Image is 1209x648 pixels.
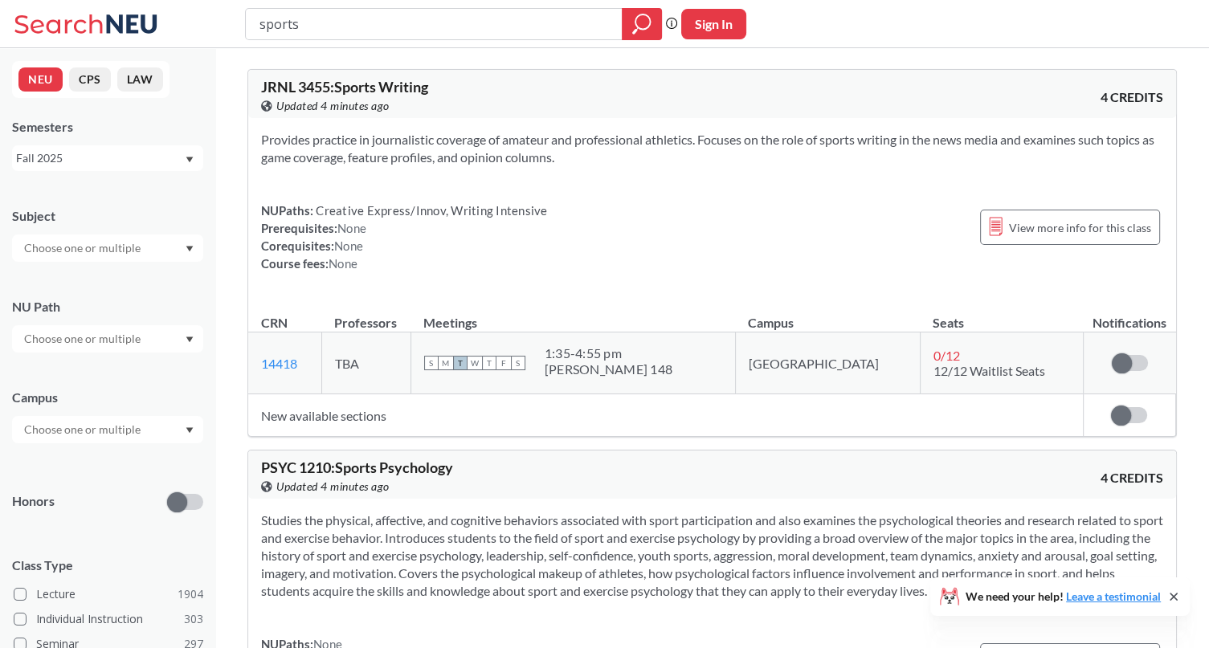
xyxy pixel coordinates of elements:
div: CRN [261,314,288,332]
span: S [511,356,525,370]
svg: Dropdown arrow [186,157,194,163]
div: Dropdown arrow [12,416,203,443]
span: 12/12 Waitlist Seats [933,363,1045,378]
span: M [439,356,453,370]
span: 303 [184,610,203,628]
div: Dropdown arrow [12,325,203,353]
button: LAW [117,67,163,92]
span: View more info for this class [1009,218,1151,238]
input: Choose one or multiple [16,420,151,439]
button: CPS [69,67,111,92]
td: New available sections [248,394,1083,437]
span: W [468,356,482,370]
span: T [482,356,496,370]
span: Updated 4 minutes ago [276,97,390,115]
svg: Dropdown arrow [186,427,194,434]
input: Choose one or multiple [16,238,151,258]
div: Fall 2025 [16,149,184,167]
span: 0 / 12 [933,348,960,363]
div: Campus [12,389,203,406]
div: Semesters [12,118,203,136]
div: NUPaths: Prerequisites: Corequisites: Course fees: [261,202,548,272]
span: 4 CREDITS [1101,469,1163,487]
svg: magnifying glass [632,13,651,35]
td: TBA [321,332,410,394]
th: Notifications [1083,298,1175,332]
button: Sign In [681,9,746,39]
td: [GEOGRAPHIC_DATA] [735,332,920,394]
section: Provides practice in journalistic coverage of amateur and professional athletics. Focuses on the ... [261,131,1163,166]
span: None [337,221,366,235]
span: F [496,356,511,370]
p: Honors [12,492,55,511]
a: Leave a testimonial [1066,589,1161,603]
th: Campus [735,298,920,332]
button: NEU [18,67,63,92]
label: Individual Instruction [14,609,203,630]
span: JRNL 3455 : Sports Writing [261,78,428,96]
div: magnifying glass [622,8,662,40]
svg: Dropdown arrow [186,246,194,252]
input: Class, professor, course number, "phrase" [258,10,611,38]
section: Studies the physical, affective, and cognitive behaviors associated with sport participation and ... [261,511,1163,600]
a: 14418 [261,356,297,371]
div: Fall 2025Dropdown arrow [12,145,203,171]
span: We need your help! [966,591,1161,602]
div: Subject [12,207,203,225]
div: NU Path [12,298,203,316]
label: Lecture [14,584,203,605]
span: Creative Express/Innov, Writing Intensive [313,203,548,218]
th: Professors [321,298,410,332]
span: Updated 4 minutes ago [276,478,390,495]
div: 1:35 - 4:55 pm [545,345,672,361]
th: Seats [920,298,1083,332]
span: None [329,256,357,271]
div: [PERSON_NAME] 148 [545,361,672,377]
span: None [334,238,363,253]
span: S [424,356,439,370]
span: 4 CREDITS [1101,88,1163,106]
span: PSYC 1210 : Sports Psychology [261,458,453,476]
span: Class Type [12,556,203,574]
span: 1904 [178,585,203,603]
svg: Dropdown arrow [186,336,194,343]
th: Meetings [410,298,735,332]
input: Choose one or multiple [16,329,151,348]
div: Dropdown arrow [12,234,203,262]
span: T [453,356,468,370]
